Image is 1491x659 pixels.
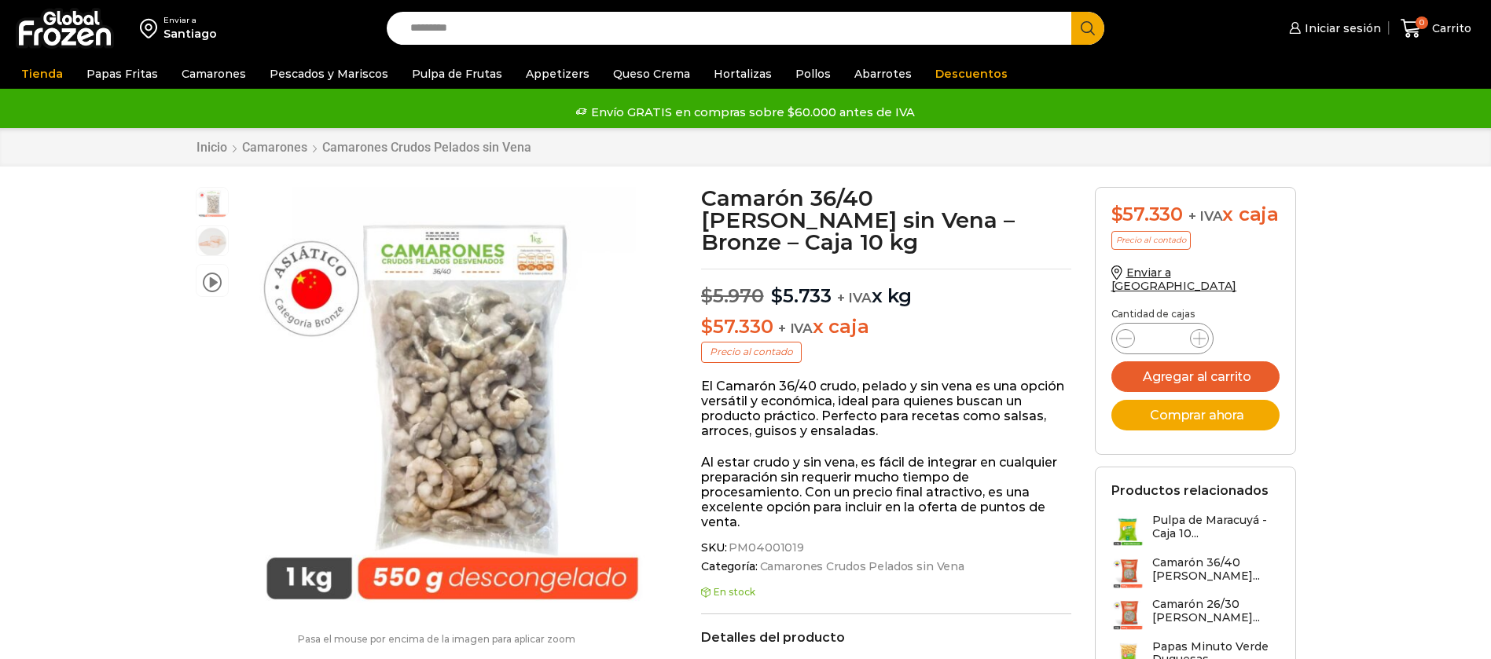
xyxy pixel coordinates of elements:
bdi: 5.970 [701,284,764,307]
img: address-field-icon.svg [140,15,163,42]
a: Pulpa de Frutas [404,59,510,89]
p: Pasa el mouse por encima de la imagen para aplicar zoom [196,634,678,645]
h3: Camarón 26/30 [PERSON_NAME]... [1152,598,1280,624]
a: Camarones [241,140,308,155]
a: Camarón 26/30 [PERSON_NAME]... [1111,598,1280,632]
h2: Productos relacionados [1111,483,1269,498]
span: + IVA [837,290,872,306]
span: $ [1111,203,1123,225]
div: x caja [1111,203,1280,226]
span: Carrito [1428,20,1471,36]
div: Enviar a [163,15,217,26]
bdi: 57.330 [701,315,773,338]
a: Camarones [174,59,254,89]
p: Precio al contado [1111,231,1191,250]
img: Camaron 36/40 RPD Bronze [237,187,668,618]
span: SKU: [701,541,1071,555]
a: Hortalizas [706,59,780,89]
span: $ [771,284,783,307]
button: Comprar ahora [1111,400,1280,430]
div: Santiago [163,26,217,42]
span: + IVA [1188,208,1223,224]
p: Cantidad de cajas [1111,309,1280,320]
p: En stock [701,587,1071,598]
p: Precio al contado [701,342,802,362]
span: Iniciar sesión [1301,20,1381,36]
span: + IVA [778,320,813,336]
nav: Breadcrumb [196,140,532,155]
a: Inicio [196,140,228,155]
bdi: 57.330 [1111,203,1183,225]
p: El Camarón 36/40 crudo, pelado y sin vena es una opción versátil y económica, ideal para quienes ... [701,379,1071,439]
a: Tienda [13,59,71,89]
a: Enviar a [GEOGRAPHIC_DATA] [1111,265,1237,293]
a: Iniciar sesión [1285,13,1381,44]
a: Pulpa de Maracuyá - Caja 10... [1111,514,1280,547]
span: Camaron 36/40 RPD Bronze [196,188,228,219]
a: 0 Carrito [1397,10,1475,47]
a: Pollos [788,59,839,89]
h2: Detalles del producto [701,630,1071,645]
h3: Pulpa de Maracuyá - Caja 10... [1152,514,1280,540]
a: Queso Crema [605,59,698,89]
input: Product quantity [1148,328,1177,350]
a: Descuentos [927,59,1015,89]
a: Camarones Crudos Pelados sin Vena [758,560,964,573]
span: 0 [1416,16,1428,29]
span: 36/40 rpd bronze [196,226,228,258]
bdi: 5.733 [771,284,832,307]
a: Appetizers [518,59,597,89]
a: Papas Fritas [79,59,166,89]
a: Abarrotes [846,59,920,89]
h1: Camarón 36/40 [PERSON_NAME] sin Vena – Bronze – Caja 10 kg [701,187,1071,253]
button: Search button [1071,12,1104,45]
button: Agregar al carrito [1111,361,1280,392]
p: x caja [701,316,1071,339]
p: Al estar crudo y sin vena, es fácil de integrar en cualquier preparación sin requerir mucho tiemp... [701,455,1071,530]
p: x kg [701,269,1071,308]
span: $ [701,284,713,307]
span: Categoría: [701,560,1071,573]
a: Camarones Crudos Pelados sin Vena [321,140,532,155]
span: $ [701,315,713,338]
div: 1 / 3 [237,187,668,618]
a: Pescados y Mariscos [262,59,396,89]
h3: Camarón 36/40 [PERSON_NAME]... [1152,556,1280,583]
span: PM04001019 [726,541,804,555]
a: Camarón 36/40 [PERSON_NAME]... [1111,556,1280,590]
